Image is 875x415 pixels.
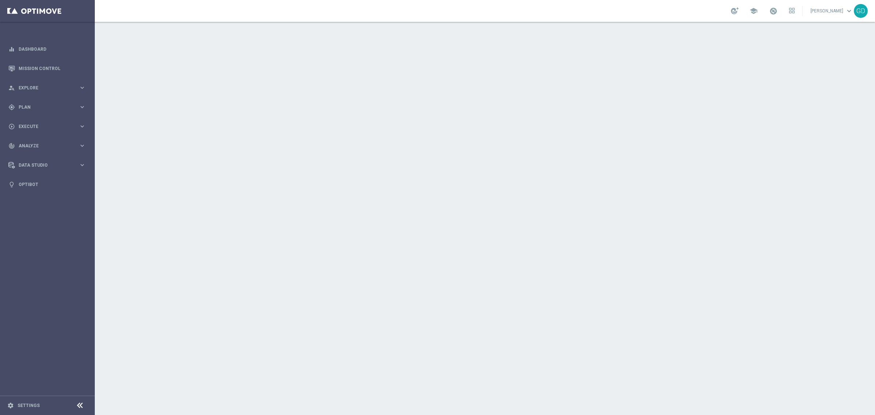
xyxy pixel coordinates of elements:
[8,123,79,130] div: Execute
[8,104,79,110] div: Plan
[19,163,79,167] span: Data Studio
[854,4,868,18] div: GD
[8,181,15,188] i: lightbulb
[8,175,86,194] div: Optibot
[8,85,15,91] i: person_search
[8,66,86,71] button: Mission Control
[750,7,758,15] span: school
[8,104,86,110] button: gps_fixed Plan keyboard_arrow_right
[8,46,86,52] button: equalizer Dashboard
[8,182,86,187] button: lightbulb Optibot
[8,39,86,59] div: Dashboard
[79,84,86,91] i: keyboard_arrow_right
[19,39,86,59] a: Dashboard
[8,162,86,168] button: Data Studio keyboard_arrow_right
[8,104,15,110] i: gps_fixed
[19,175,86,194] a: Optibot
[8,85,86,91] button: person_search Explore keyboard_arrow_right
[19,124,79,129] span: Execute
[810,5,854,16] a: [PERSON_NAME]keyboard_arrow_down
[8,143,15,149] i: track_changes
[8,124,86,129] button: play_circle_outline Execute keyboard_arrow_right
[79,142,86,149] i: keyboard_arrow_right
[19,59,86,78] a: Mission Control
[19,86,79,90] span: Explore
[79,162,86,168] i: keyboard_arrow_right
[17,403,40,408] a: Settings
[845,7,853,15] span: keyboard_arrow_down
[79,123,86,130] i: keyboard_arrow_right
[8,143,86,149] button: track_changes Analyze keyboard_arrow_right
[8,143,79,149] div: Analyze
[7,402,14,409] i: settings
[8,46,15,53] i: equalizer
[19,105,79,109] span: Plan
[8,162,79,168] div: Data Studio
[19,144,79,148] span: Analyze
[8,85,79,91] div: Explore
[8,123,15,130] i: play_circle_outline
[79,104,86,110] i: keyboard_arrow_right
[8,59,86,78] div: Mission Control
